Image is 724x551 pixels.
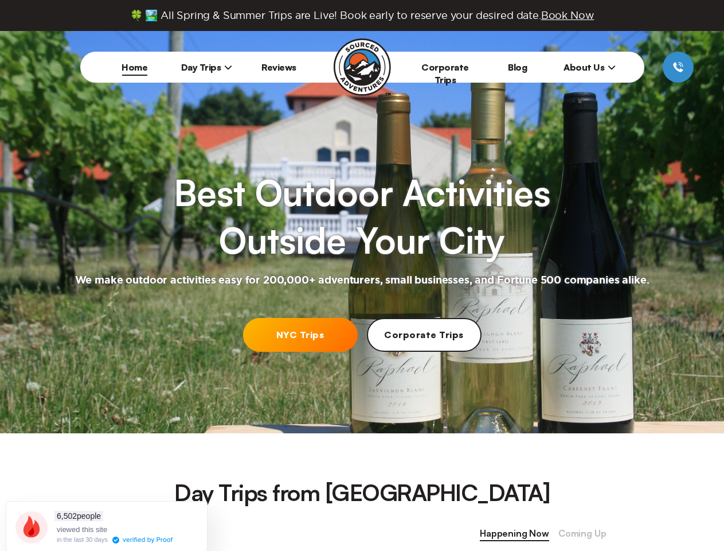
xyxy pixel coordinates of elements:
a: Blog [508,61,527,73]
span: Book Now [541,10,594,21]
span: Coming Up [558,526,606,541]
h2: We make outdoor activities easy for 200,000+ adventurers, small businesses, and Fortune 500 compa... [75,274,649,288]
img: Sourced Adventures company logo [334,38,391,96]
a: Corporate Trips [421,61,469,86]
span: Day Trips [181,61,233,73]
a: Corporate Trips [367,318,482,352]
a: Home [122,61,147,73]
h1: Best Outdoor Activities Outside Your City [174,169,550,265]
a: NYC Trips [243,318,358,352]
a: Reviews [261,61,296,73]
span: About Us [563,61,616,73]
span: 🍀 🏞️ All Spring & Summer Trips are Live! Book early to reserve your desired date. [130,9,594,22]
span: Happening Now [480,526,549,541]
